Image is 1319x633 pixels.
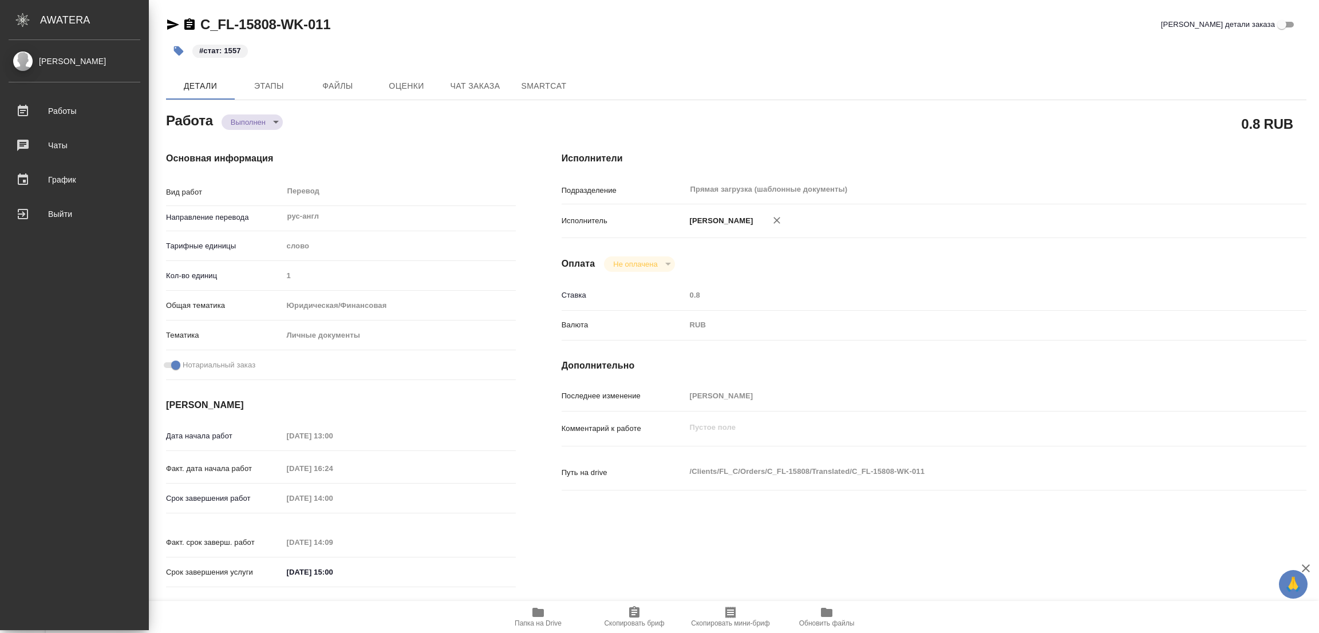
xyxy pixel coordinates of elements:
[1241,114,1293,133] h2: 0.8 RUB
[9,137,140,154] div: Чаты
[686,287,1245,303] input: Пустое поле
[166,187,283,198] p: Вид работ
[610,259,661,269] button: Не оплачена
[691,619,769,627] span: Скопировать мини-бриф
[166,330,283,341] p: Тематика
[283,296,516,315] div: Юридическая/Финансовая
[562,467,686,478] p: Путь на drive
[562,423,686,434] p: Комментарий к работе
[586,601,682,633] button: Скопировать бриф
[562,290,686,301] p: Ставка
[166,537,283,548] p: Факт. срок заверш. работ
[562,185,686,196] p: Подразделение
[562,215,686,227] p: Исполнитель
[562,319,686,331] p: Валюта
[9,55,140,68] div: [PERSON_NAME]
[166,38,191,64] button: Добавить тэг
[283,236,516,256] div: слово
[200,17,330,32] a: C_FL-15808-WK-011
[166,18,180,31] button: Скопировать ссылку для ЯМессенджера
[490,601,586,633] button: Папка на Drive
[183,359,255,371] span: Нотариальный заказ
[1284,572,1303,596] span: 🙏
[604,256,674,272] div: Выполнен
[166,240,283,252] p: Тарифные единицы
[379,79,434,93] span: Оценки
[166,463,283,474] p: Факт. дата начала работ
[283,564,383,580] input: ✎ Введи что-нибудь
[283,460,383,477] input: Пустое поле
[173,79,228,93] span: Детали
[562,257,595,271] h4: Оплата
[764,208,789,233] button: Удалить исполнителя
[166,300,283,311] p: Общая тематика
[283,267,516,284] input: Пустое поле
[686,387,1245,404] input: Пустое поле
[166,493,283,504] p: Срок завершения работ
[222,114,283,130] div: Выполнен
[166,270,283,282] p: Кол-во единиц
[686,462,1245,481] textarea: /Clients/FL_C/Orders/C_FL-15808/Translated/C_FL-15808-WK-011
[562,390,686,402] p: Последнее изменение
[199,45,241,57] p: #стат: 1557
[1161,19,1275,30] span: [PERSON_NAME] детали заказа
[166,212,283,223] p: Направление перевода
[799,619,855,627] span: Обновить файлы
[283,428,383,444] input: Пустое поле
[40,9,149,31] div: AWATERA
[166,567,283,578] p: Срок завершения услуги
[9,102,140,120] div: Работы
[3,200,146,228] a: Выйти
[166,109,213,130] h2: Работа
[562,359,1306,373] h4: Дополнительно
[283,326,516,345] div: Личные документы
[191,45,249,55] span: стат: 1557
[682,601,779,633] button: Скопировать мини-бриф
[3,165,146,194] a: График
[166,398,516,412] h4: [PERSON_NAME]
[515,619,562,627] span: Папка на Drive
[3,131,146,160] a: Чаты
[310,79,365,93] span: Файлы
[227,117,269,127] button: Выполнен
[448,79,503,93] span: Чат заказа
[686,215,753,227] p: [PERSON_NAME]
[166,430,283,442] p: Дата начала работ
[779,601,875,633] button: Обновить файлы
[3,97,146,125] a: Работы
[686,315,1245,335] div: RUB
[9,171,140,188] div: График
[283,534,383,551] input: Пустое поле
[283,490,383,507] input: Пустое поле
[562,152,1306,165] h4: Исполнители
[166,152,516,165] h4: Основная информация
[1279,570,1308,599] button: 🙏
[516,79,571,93] span: SmartCat
[242,79,297,93] span: Этапы
[9,205,140,223] div: Выйти
[604,619,664,627] span: Скопировать бриф
[183,18,196,31] button: Скопировать ссылку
